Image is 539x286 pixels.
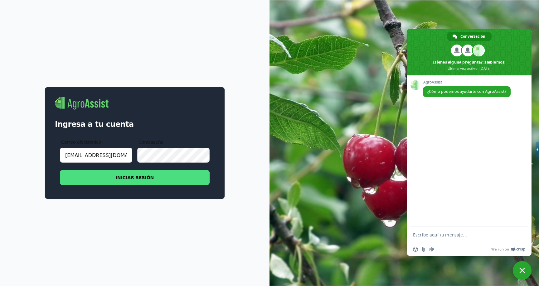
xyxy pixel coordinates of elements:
input: Contraseña [137,148,210,163]
img: AgroAssist [55,97,109,110]
span: Enviar un archivo [421,247,426,252]
span: Insertar un emoji [413,247,418,252]
span: AgroAssist [423,80,511,84]
button: INICIAR SESIÓN [60,170,210,185]
h1: Ingresa a tu cuenta [55,120,215,129]
div: Conversación [447,32,492,41]
span: Grabar mensaje de audio [429,247,434,252]
span: Crisp [516,247,525,252]
span: Correo electrónico [61,139,101,145]
a: We run onCrisp [491,247,525,252]
textarea: Escribe aquí tu mensaje... [413,232,512,238]
span: ¿Cómo podemos ayudarte con AgroAssist? [427,89,506,94]
div: Cerrar el chat [513,261,532,280]
span: Conversación [460,32,485,41]
span: Contraseña [138,139,163,145]
span: We run on [491,247,509,252]
input: Correo electrónico [60,148,132,163]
